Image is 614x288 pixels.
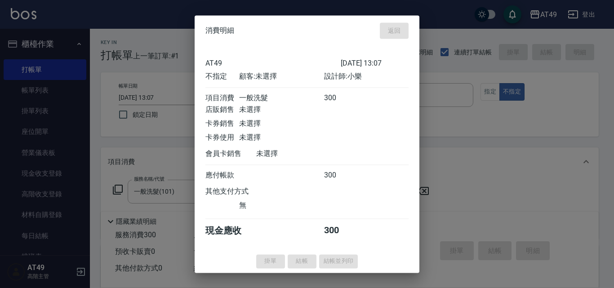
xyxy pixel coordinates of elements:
[239,201,324,210] div: 無
[205,225,256,237] div: 現金應收
[205,93,239,103] div: 項目消費
[205,72,239,81] div: 不指定
[341,59,409,67] div: [DATE] 13:07
[324,93,358,103] div: 300
[205,133,239,142] div: 卡券使用
[205,26,234,35] span: 消費明細
[239,119,324,128] div: 未選擇
[324,72,409,81] div: 設計師: 小樂
[239,72,324,81] div: 顧客: 未選擇
[239,105,324,115] div: 未選擇
[239,133,324,142] div: 未選擇
[205,105,239,115] div: 店販銷售
[205,119,239,128] div: 卡券銷售
[205,149,256,159] div: 會員卡銷售
[239,93,324,103] div: 一般洗髮
[324,171,358,180] div: 300
[324,225,358,237] div: 300
[205,59,341,67] div: AT49
[205,171,239,180] div: 應付帳款
[256,149,341,159] div: 未選擇
[205,187,273,196] div: 其他支付方式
